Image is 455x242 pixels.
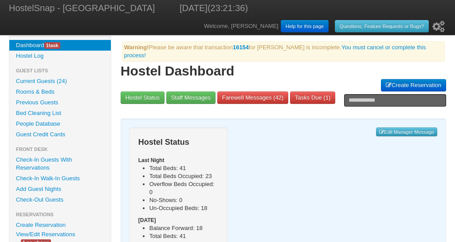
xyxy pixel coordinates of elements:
[326,94,329,101] span: 1
[122,41,445,62] div: Please be aware that transaction for [PERSON_NAME] is incomplete.
[149,232,219,240] li: Total Beds: 41
[9,209,111,220] li: Reservations
[275,94,282,101] span: 42
[149,180,219,196] li: Overflow Beds Occupied: 0
[9,194,111,205] a: Check-Out Guests
[432,21,445,32] i: Setup Wizard
[9,87,111,97] a: Rooms & Beds
[149,164,219,172] li: Total Beds: 41
[9,155,111,173] a: Check-In Guests With Reservations
[138,136,219,148] h3: Hostel Status
[9,119,111,129] a: People Database
[281,20,329,32] a: Help for this page
[9,108,111,119] a: Bed Cleaning List
[217,91,289,104] a: Farewell Messages (42)
[149,224,219,232] li: Balance Forward: 18
[335,20,429,32] a: Questions, Feature Requests or Bugs?
[138,216,219,224] h5: [DATE]
[9,76,111,87] a: Current Guests (24)
[9,220,111,230] a: Create Reservation
[149,204,219,212] li: Un-Occupied Beds: 18
[124,44,149,51] b: Warning!
[233,44,249,51] a: 16154
[9,230,82,239] a: View/Edit Reservations
[9,40,111,51] a: Dashboard1task
[121,63,446,79] h1: Hostel Dashboard
[9,173,111,184] a: Check-In Walk-In Guests
[376,127,437,136] a: Edit Manager Message
[149,196,219,204] li: No-Shows: 0
[9,184,111,194] a: Add Guest Nights
[9,144,111,155] li: Front Desk
[44,42,60,49] span: task
[9,97,111,108] a: Previous Guests
[9,51,111,61] a: Hostel Log
[138,156,219,164] h5: Last Night
[9,129,111,140] a: Guest Credit Cards
[204,18,446,35] div: Welcome, [PERSON_NAME]
[46,43,49,48] span: 1
[121,91,165,104] a: Hostel Status
[208,3,248,13] span: (23:21:36)
[290,91,335,104] a: Tasks Due (1)
[381,79,446,91] a: Create Reservation
[166,91,216,104] a: Staff Messages
[9,65,111,76] li: Guest Lists
[149,172,219,180] li: Total Beds Occupied: 23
